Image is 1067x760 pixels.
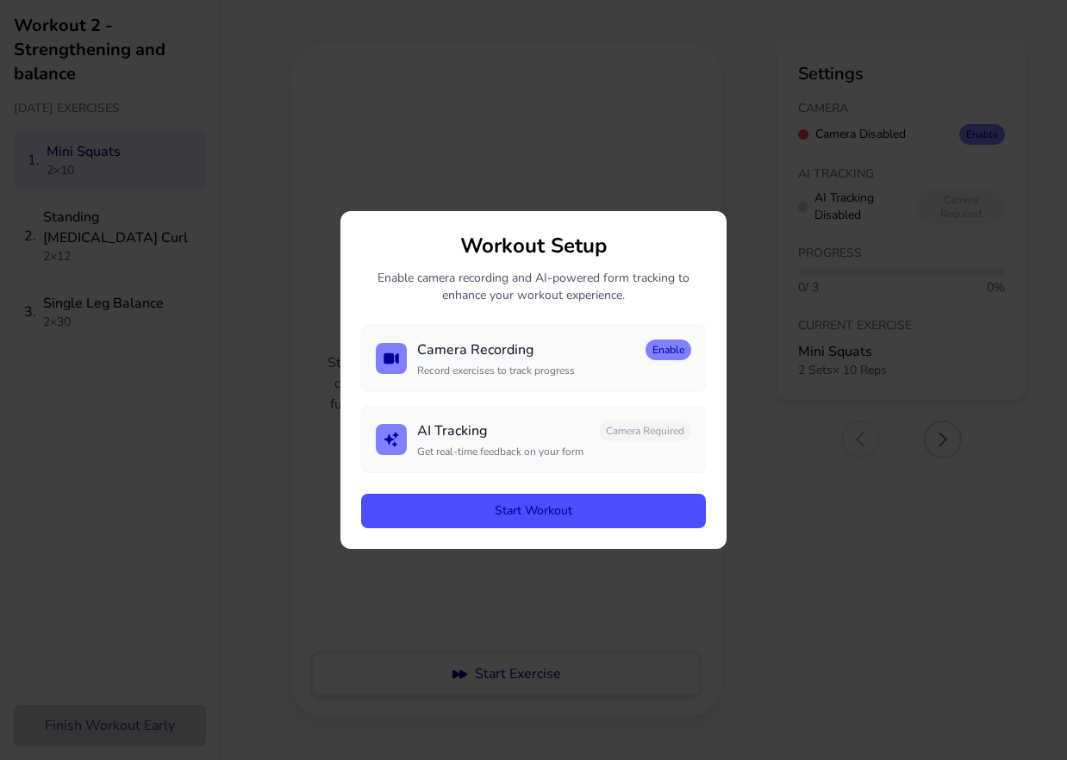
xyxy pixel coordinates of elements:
button: Enable [646,340,691,360]
button: Camera Required [599,420,691,441]
p: Record exercises to track progress [417,364,691,377]
button: Start Workout [361,494,706,528]
p: Enable camera recording and AI-powered form tracking to enhance your workout experience. [361,270,706,304]
p: Get real-time feedback on your form [417,445,691,458]
h3: AI Tracking [417,420,487,441]
h2: Workout Setup [361,232,706,259]
h3: Camera Recording [417,340,533,360]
